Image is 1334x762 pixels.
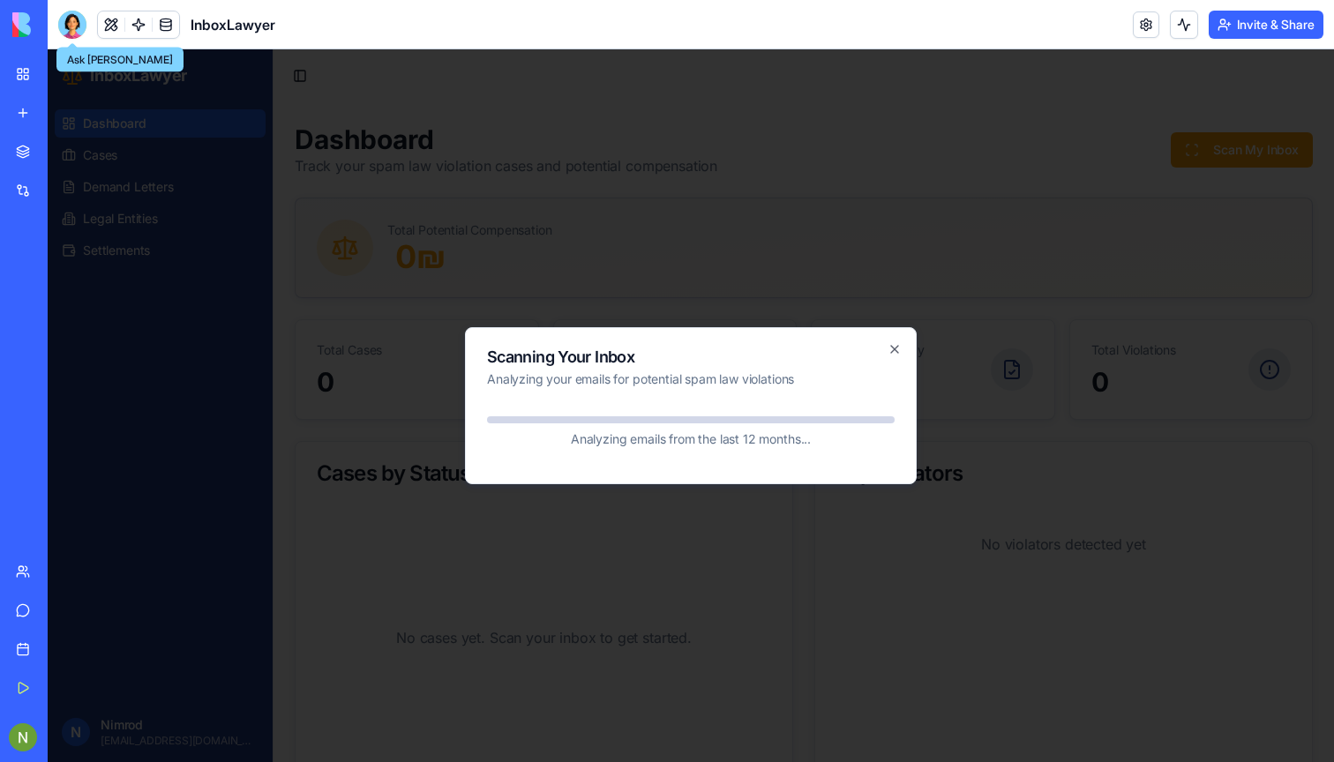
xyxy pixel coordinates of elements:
p: Analyzing emails from the last 12 months... [439,381,847,399]
p: Analyzing your emails for potential spam law violations [439,321,847,339]
button: Invite & Share [1209,11,1323,39]
img: logo [12,12,122,37]
span: InboxLawyer [191,14,275,35]
img: ACg8ocJd-aovskpaOrMdWdnssmdGc9aDTLMfbDe5E_qUIAhqS8vtWA=s96-c [9,723,37,751]
div: Ask [PERSON_NAME] [56,48,184,72]
h2: Scanning Your Inbox [439,300,847,316]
